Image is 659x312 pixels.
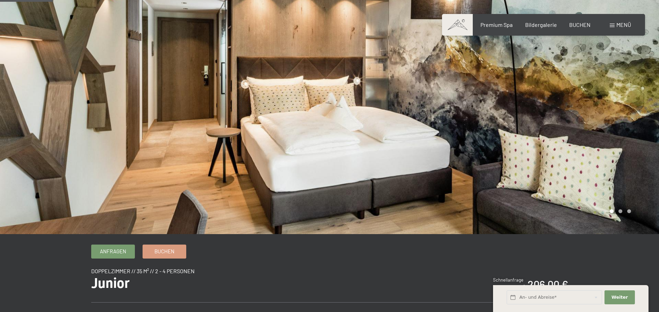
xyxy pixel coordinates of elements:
[480,21,513,28] a: Premium Spa
[100,248,126,255] span: Anfragen
[604,290,635,305] button: Weiter
[92,245,135,258] a: Anfragen
[143,245,186,258] a: Buchen
[91,275,130,291] span: Junior
[91,268,195,274] span: Doppelzimmer // 35 m² // 2 - 4 Personen
[569,21,591,28] a: BUCHEN
[611,294,628,300] span: Weiter
[525,21,557,28] a: Bildergalerie
[493,277,523,283] span: Schnellanfrage
[154,248,174,255] span: Buchen
[616,21,631,28] span: Menü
